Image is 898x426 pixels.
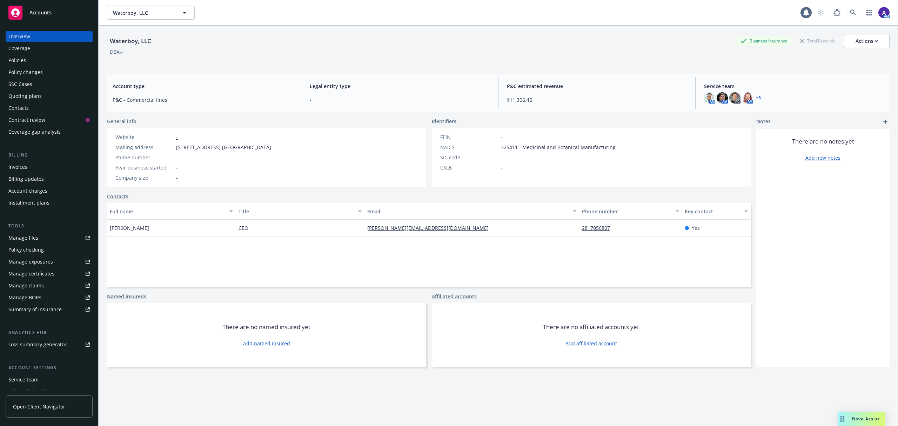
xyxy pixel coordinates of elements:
a: Accounts [6,3,93,22]
div: CSLB [440,164,498,171]
a: Start snowing [814,6,828,20]
div: Waterboy, LLC [107,36,154,46]
a: Switch app [862,6,876,20]
div: DBA: - [110,48,123,55]
a: Named insureds [107,293,146,300]
a: add [881,118,890,126]
div: Phone number [582,208,672,215]
span: - [310,96,490,104]
div: NAICS [440,144,498,151]
div: Manage exposures [8,256,53,267]
div: Coverage gap analysis [8,126,61,138]
a: Service team [6,374,93,385]
div: Coverage [8,43,30,54]
a: Manage exposures [6,256,93,267]
a: Policies [6,55,93,66]
span: - [176,174,178,181]
a: SSC Cases [6,79,93,90]
span: Service team [704,82,884,90]
div: FEIN [440,133,498,141]
a: Add named insured [243,340,290,347]
div: SIC code [440,154,498,161]
span: Notes [756,118,771,126]
div: Tools [6,222,93,229]
div: Contract review [8,114,45,126]
button: Nova Assist [838,412,885,426]
a: Summary of insurance [6,304,93,315]
div: Installment plans [8,197,49,208]
span: General info [107,118,136,125]
span: Legal entity type [310,82,490,90]
span: Identifiers [432,118,456,125]
a: +3 [756,96,761,100]
div: Business Insurance [737,36,791,45]
div: Year business started [115,164,173,171]
a: Policy checking [6,244,93,255]
a: Coverage gap analysis [6,126,93,138]
div: Manage certificates [8,268,54,279]
div: Summary of insurance [8,304,62,315]
a: Account charges [6,185,93,197]
span: [STREET_ADDRESS] [GEOGRAPHIC_DATA] [176,144,271,151]
img: photo [878,7,890,18]
div: Loss summary generator [8,339,67,350]
img: photo [717,92,728,104]
a: Manage files [6,232,93,244]
div: Email [367,208,569,215]
a: Contacts [107,193,128,200]
span: - [501,154,503,161]
div: Title [239,208,354,215]
button: Title [236,203,364,220]
a: Invoices [6,161,93,173]
div: Contacts [8,102,29,114]
a: Policy changes [6,67,93,78]
div: SSC Cases [8,79,32,90]
span: Nova Assist [852,416,880,422]
span: There are no affiliated accounts yet [543,323,639,331]
button: Full name [107,203,236,220]
img: photo [704,92,715,104]
a: 2817056807 [582,225,616,231]
button: Email [364,203,579,220]
div: Account settings [6,364,93,371]
span: - [176,154,178,161]
div: Overview [8,31,30,42]
a: Search [846,6,860,20]
a: Overview [6,31,93,42]
a: Coverage [6,43,93,54]
div: Mailing address [115,144,173,151]
div: Analytics hub [6,329,93,336]
a: Manage BORs [6,292,93,303]
span: 325411 - Medicinal and Botanical Manufacturing [501,144,616,151]
button: Key contact [682,203,751,220]
a: Sales relationships [6,386,93,397]
div: Billing [6,152,93,159]
a: Add affiliated account [565,340,617,347]
div: Account charges [8,185,47,197]
div: Billing updates [8,173,44,185]
a: - [176,134,178,140]
span: - [501,133,503,141]
span: [PERSON_NAME] [110,224,149,232]
div: Sales relationships [8,386,53,397]
a: Add new notes [805,154,840,161]
a: Manage certificates [6,268,93,279]
div: Policy changes [8,67,43,78]
button: Phone number [579,203,682,220]
a: Loss summary generator [6,339,93,350]
div: Full name [110,208,225,215]
div: Phone number [115,154,173,161]
span: $11,306.45 [507,96,687,104]
img: photo [742,92,753,104]
div: Policies [8,55,26,66]
button: Actions [844,34,890,48]
span: There are no named insured yet [222,323,310,331]
div: Actions [856,34,878,48]
div: Manage claims [8,280,44,291]
a: Installment plans [6,197,93,208]
div: Service team [8,374,39,385]
div: Key contact [685,208,740,215]
span: Open Client Navigator [13,403,65,410]
div: Total Rewards [797,36,838,45]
